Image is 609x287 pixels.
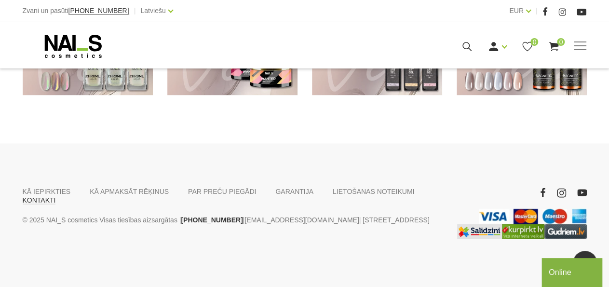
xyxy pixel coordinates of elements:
[544,224,587,239] a: https://www.gudriem.lv/veikali/lv
[181,214,243,225] a: [PHONE_NUMBER]
[23,195,56,204] a: KONTAKTI
[275,187,313,195] a: GARANTIJA
[23,187,71,195] a: KĀ IEPIRKTIES
[557,38,565,46] span: 0
[134,5,136,17] span: |
[530,38,538,46] span: 0
[333,187,414,195] a: LIETOŠANAS NOTEIKUMI
[68,7,129,14] a: [PHONE_NUMBER]
[23,214,442,225] p: © 2025 NAI_S cosmetics Visas tiesības aizsargātas | | | [STREET_ADDRESS]
[188,187,256,195] a: PAR PREČU PIEGĀDI
[23,5,129,17] div: Zvani un pasūti
[536,5,538,17] span: |
[544,224,587,239] img: www.gudriem.lv/veikali/lv
[244,214,359,225] a: [EMAIL_ADDRESS][DOMAIN_NAME]
[90,187,169,195] a: KĀ APMAKSĀT RĒĶINUS
[502,224,544,239] img: Lielākais Latvijas interneta veikalu preču meklētājs
[509,5,524,16] a: EUR
[457,224,502,239] img: Labākā cena interneta veikalos - Samsung, Cena, iPhone, Mobilie telefoni
[541,256,604,287] iframe: chat widget
[521,41,533,53] a: 0
[140,5,165,16] a: Latviešu
[548,41,560,53] a: 0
